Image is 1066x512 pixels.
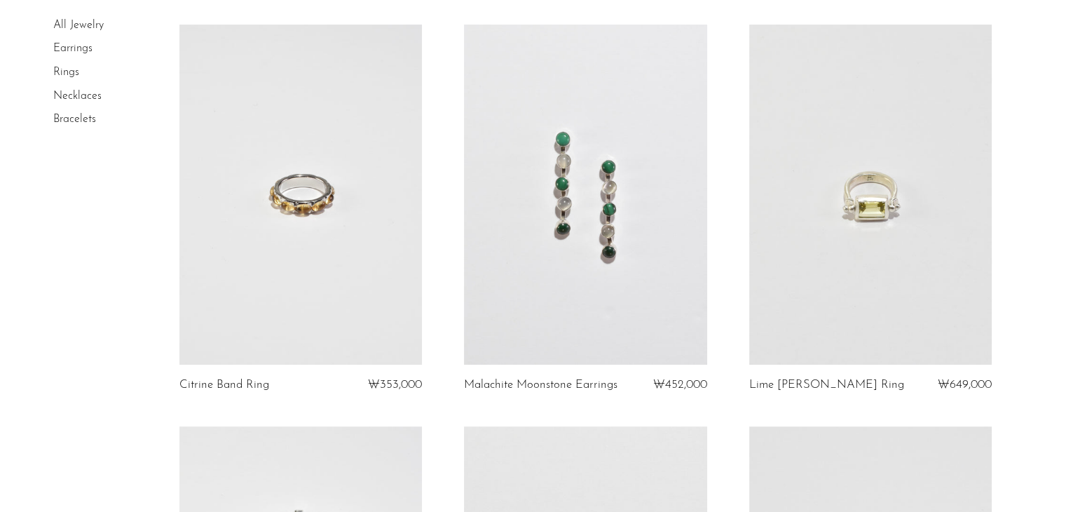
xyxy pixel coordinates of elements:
[179,379,269,391] a: Citrine Band Ring
[464,379,617,391] a: Malachite Moonstone Earrings
[938,379,992,391] span: ₩649,000
[749,379,904,391] a: Lime [PERSON_NAME] Ring
[53,67,79,78] a: Rings
[53,90,102,102] a: Necklaces
[653,379,707,391] span: ₩452,000
[53,43,93,55] a: Earrings
[368,379,422,391] span: ₩353,000
[53,114,96,125] a: Bracelets
[53,20,104,31] a: All Jewelry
